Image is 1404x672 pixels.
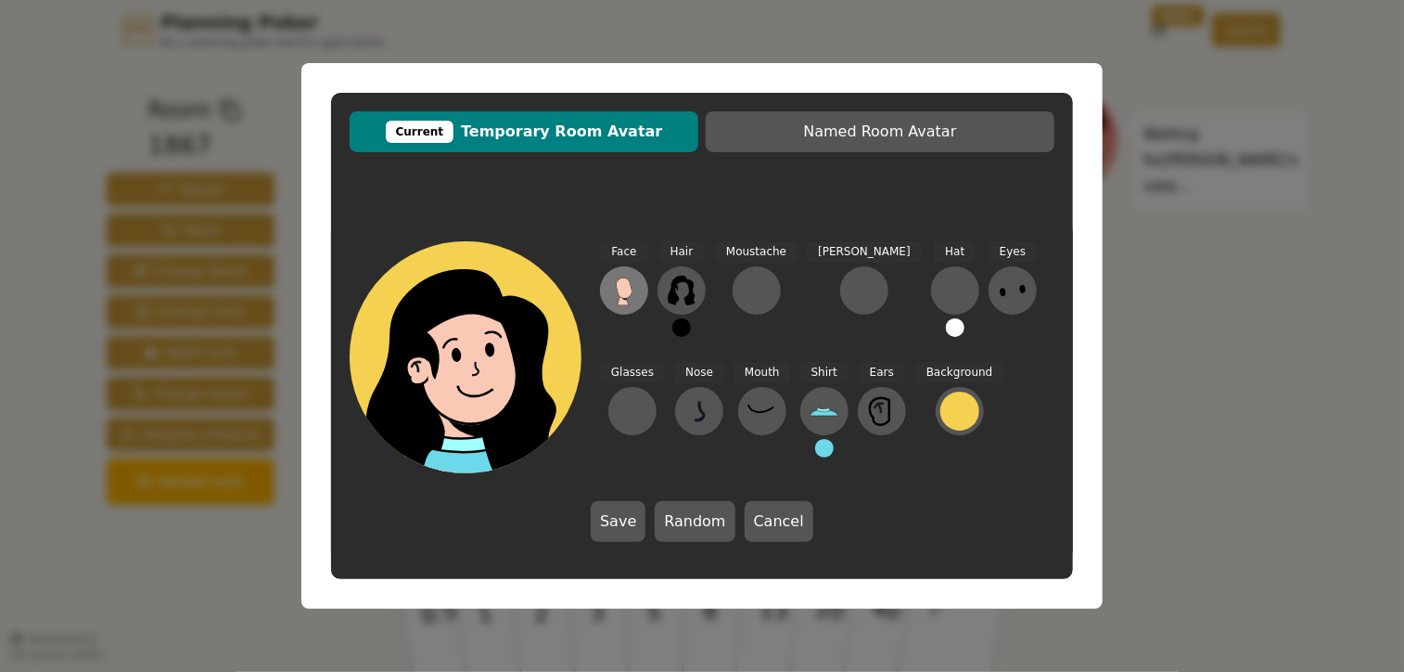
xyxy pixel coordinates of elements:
[934,241,976,263] span: Hat
[386,121,454,143] div: Current
[674,362,724,383] span: Nose
[859,362,905,383] span: Ears
[359,121,689,143] span: Temporary Room Avatar
[745,501,813,542] button: Cancel
[655,501,734,542] button: Random
[600,241,647,263] span: Face
[350,111,698,152] button: CurrentTemporary Room Avatar
[734,362,791,383] span: Mouth
[600,362,665,383] span: Glasses
[715,121,1045,143] span: Named Room Avatar
[715,241,798,263] span: Moustache
[659,241,705,263] span: Hair
[989,241,1037,263] span: Eyes
[706,111,1054,152] button: Named Room Avatar
[915,362,1004,383] span: Background
[807,241,922,263] span: [PERSON_NAME]
[591,501,645,542] button: Save
[800,362,849,383] span: Shirt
